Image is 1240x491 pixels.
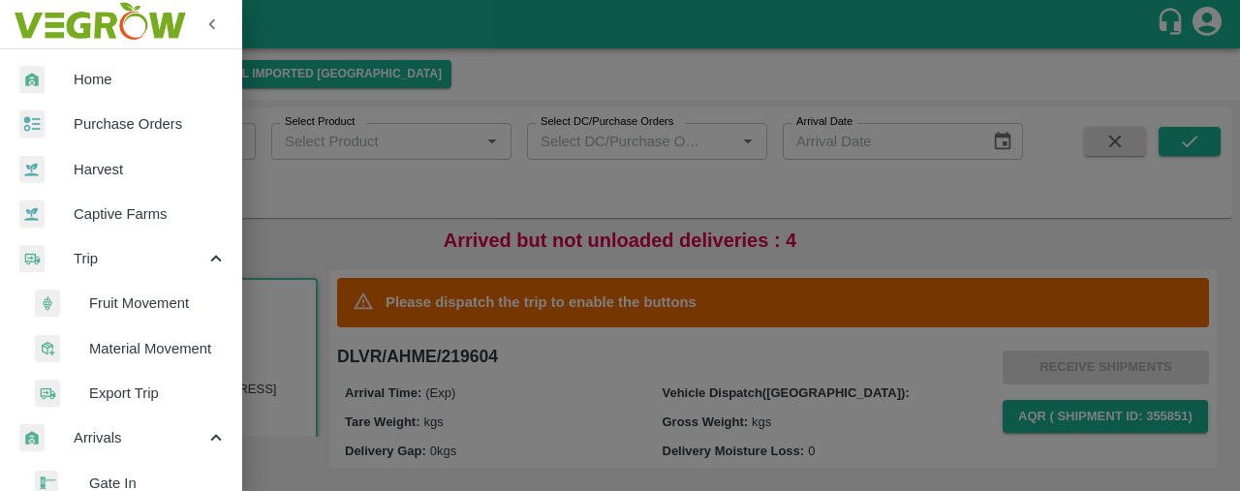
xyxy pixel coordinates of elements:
[19,155,45,184] img: harvest
[74,427,205,448] span: Arrivals
[35,334,60,363] img: material
[74,248,205,269] span: Trip
[35,380,60,408] img: delivery
[74,69,227,90] span: Home
[19,199,45,229] img: harvest
[35,290,60,318] img: fruit
[74,203,227,225] span: Captive Farms
[15,281,242,325] a: fruitFruit Movement
[19,245,45,273] img: delivery
[74,113,227,135] span: Purchase Orders
[89,338,227,359] span: Material Movement
[89,292,227,314] span: Fruit Movement
[19,424,45,452] img: whArrival
[89,383,227,404] span: Export Trip
[19,110,45,138] img: reciept
[19,66,45,94] img: whArrival
[74,159,227,180] span: Harvest
[15,326,242,371] a: materialMaterial Movement
[15,371,242,415] a: deliveryExport Trip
